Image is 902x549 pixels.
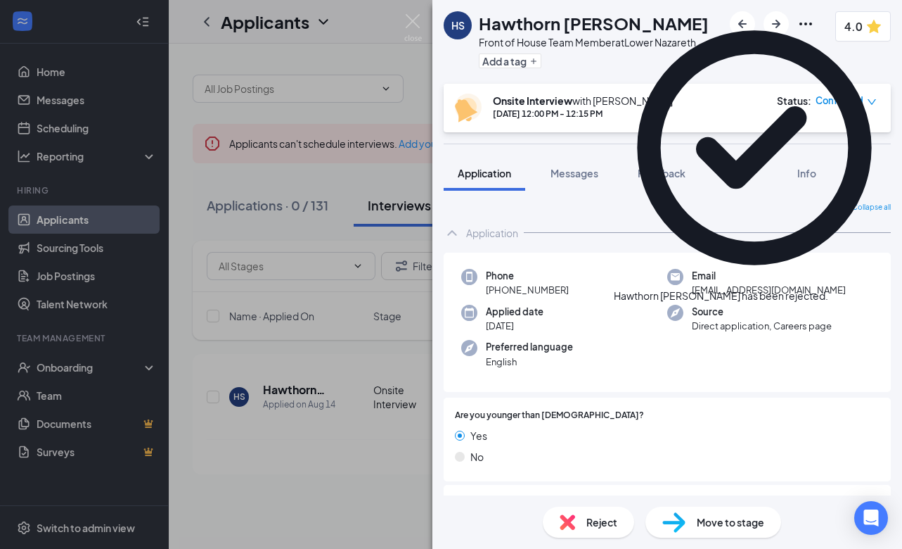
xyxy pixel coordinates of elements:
div: HS [451,18,465,32]
span: Reject [586,515,617,530]
span: Are you younger than [DEMOGRAPHIC_DATA]? [455,409,644,422]
span: Direct application, Careers page [692,319,832,333]
svg: CheckmarkCircle [614,7,895,289]
span: [DATE] [486,319,543,333]
div: with [PERSON_NAME] [493,94,673,108]
button: PlusAdd a tag [479,53,541,68]
b: Onsite Interview [493,94,572,107]
h1: Hawthorn [PERSON_NAME] [479,11,709,35]
div: Application [466,226,518,240]
span: No [470,449,484,465]
span: [PHONE_NUMBER] [486,283,569,297]
span: English [486,355,573,369]
span: Messages [550,167,598,179]
div: [DATE] 12:00 PM - 12:15 PM [493,108,673,120]
span: Application [458,167,511,179]
span: Phone [486,269,569,283]
span: Yes [470,428,487,443]
div: Hawthorn [PERSON_NAME] has been rejected. [614,289,828,303]
div: Front of House Team Member at Lower Nazareth [479,35,709,49]
span: Source [692,305,832,319]
span: Move to stage [697,515,764,530]
svg: ChevronUp [444,225,460,241]
div: Open Intercom Messenger [854,501,888,535]
span: Preferred language [486,340,573,354]
svg: Plus [529,57,538,65]
span: Applied date [486,305,543,319]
